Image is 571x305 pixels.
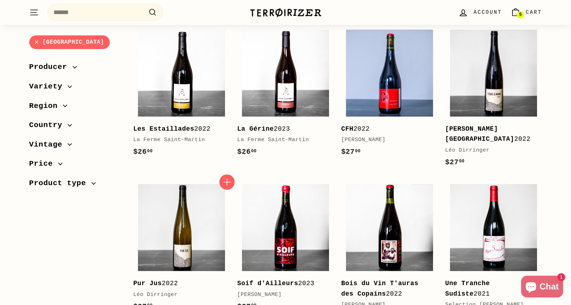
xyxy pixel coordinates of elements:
[519,276,565,299] inbox-online-store-chat: Shopify online store chat
[29,119,68,132] span: Country
[133,124,223,134] div: 2022
[237,125,274,132] b: La Gérine
[133,136,223,144] div: La Ferme Saint-Martin
[29,35,110,49] a: [GEOGRAPHIC_DATA]
[341,136,431,144] div: [PERSON_NAME]
[29,79,122,98] button: Variety
[341,280,419,297] b: Bois du Vin T'auras des Copains
[133,278,223,289] div: 2022
[237,25,334,165] a: La Gérine2023La Ferme Saint-Martin
[355,149,360,154] sup: 00
[133,148,153,156] span: $26
[237,291,327,299] div: [PERSON_NAME]
[341,278,431,299] div: 2022
[29,80,68,93] span: Variety
[29,98,122,118] button: Region
[445,146,535,155] div: Léo Dirringer
[147,149,152,154] sup: 00
[29,118,122,137] button: Country
[445,125,514,143] b: [PERSON_NAME][GEOGRAPHIC_DATA]
[133,125,194,132] b: Les Estaillades
[445,25,542,175] a: [PERSON_NAME][GEOGRAPHIC_DATA]2022Léo Dirringer
[445,280,490,297] b: Une Tranche Sudiste
[29,60,122,79] button: Producer
[237,148,257,156] span: $26
[445,278,535,299] div: 2021
[526,8,542,16] span: Cart
[133,25,230,165] a: Les Estaillades2022La Ferme Saint-Martin
[473,8,502,16] span: Account
[341,125,354,132] b: CFH
[459,159,464,164] sup: 00
[519,12,522,17] span: 5
[445,124,535,145] div: 2022
[341,124,431,134] div: 2022
[506,2,546,23] a: Cart
[29,158,59,170] span: Price
[29,175,122,195] button: Product type
[29,100,63,112] span: Region
[133,291,223,299] div: Léo Dirringer
[29,177,92,189] span: Product type
[237,136,327,144] div: La Ferme Saint-Martin
[445,158,465,166] span: $27
[341,148,361,156] span: $27
[237,278,327,289] div: 2023
[133,280,162,287] b: Pur Jus
[29,156,122,176] button: Price
[341,25,438,165] a: CFH2022[PERSON_NAME]
[29,137,122,156] button: Vintage
[454,2,506,23] a: Account
[29,139,68,151] span: Vintage
[237,124,327,134] div: 2023
[251,149,256,154] sup: 00
[29,61,73,74] span: Producer
[237,280,298,287] b: Soif d'Ailleurs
